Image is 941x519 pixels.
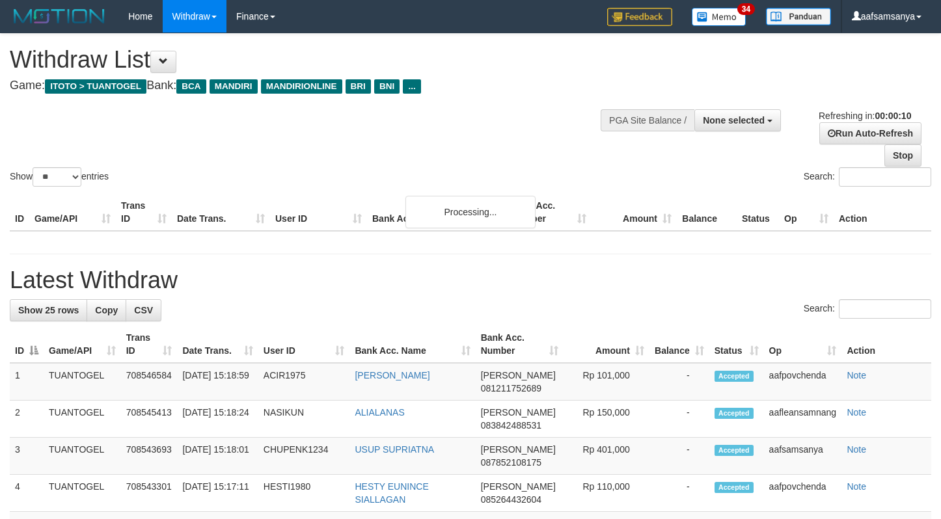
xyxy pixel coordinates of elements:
[764,326,842,363] th: Op: activate to sort column ascending
[355,407,404,418] a: ALIALANAS
[601,109,694,131] div: PGA Site Balance /
[121,363,178,401] td: 708546584
[121,438,178,475] td: 708543693
[134,305,153,315] span: CSV
[766,8,831,25] img: panduan.png
[177,475,258,512] td: [DATE] 15:17:11
[506,194,592,231] th: Bank Acc. Number
[649,401,709,438] td: -
[10,438,44,475] td: 3
[481,494,541,505] span: Copy 085264432604 to clipboard
[804,167,931,187] label: Search:
[121,401,178,438] td: 708545413
[349,326,475,363] th: Bank Acc. Name: activate to sort column ascending
[258,363,350,401] td: ACIR1975
[847,370,866,380] a: Note
[44,326,121,363] th: Game/API: activate to sort column ascending
[403,79,420,94] span: ...
[884,144,921,166] a: Stop
[694,109,781,131] button: None selected
[95,305,118,315] span: Copy
[367,194,506,231] th: Bank Acc. Name
[45,79,146,94] span: ITOTO > TUANTOGEL
[346,79,371,94] span: BRI
[779,194,834,231] th: Op
[834,194,931,231] th: Action
[481,420,541,431] span: Copy 083842488531 to clipboard
[709,326,764,363] th: Status: activate to sort column ascending
[715,445,754,456] span: Accepted
[804,299,931,319] label: Search:
[764,401,842,438] td: aafleansamnang
[177,363,258,401] td: [DATE] 15:18:59
[355,481,428,505] a: HESTY EUNINCE SIALLAGAN
[121,326,178,363] th: Trans ID: activate to sort column ascending
[649,326,709,363] th: Balance: activate to sort column ascending
[176,79,206,94] span: BCA
[847,444,866,455] a: Note
[649,363,709,401] td: -
[875,111,911,121] strong: 00:00:10
[10,299,87,321] a: Show 25 rows
[10,7,109,26] img: MOTION_logo.png
[737,3,755,15] span: 34
[10,47,614,73] h1: Withdraw List
[258,326,350,363] th: User ID: activate to sort column ascending
[374,79,400,94] span: BNI
[18,305,79,315] span: Show 25 rows
[44,363,121,401] td: TUANTOGEL
[172,194,270,231] th: Date Trans.
[87,299,126,321] a: Copy
[847,481,866,492] a: Note
[210,79,258,94] span: MANDIRI
[258,401,350,438] td: NASIKUN
[715,482,754,493] span: Accepted
[10,363,44,401] td: 1
[564,438,649,475] td: Rp 401,000
[715,371,754,382] span: Accepted
[355,444,434,455] a: USUP SUPRIATNA
[126,299,161,321] a: CSV
[10,267,931,293] h1: Latest Withdraw
[841,326,931,363] th: Action
[607,8,672,26] img: Feedback.jpg
[10,401,44,438] td: 2
[564,401,649,438] td: Rp 150,000
[819,111,911,121] span: Refreshing in:
[476,326,564,363] th: Bank Acc. Number: activate to sort column ascending
[258,438,350,475] td: CHUPENK1234
[592,194,677,231] th: Amount
[564,363,649,401] td: Rp 101,000
[481,481,556,492] span: [PERSON_NAME]
[677,194,737,231] th: Balance
[481,383,541,393] span: Copy 081211752689 to clipboard
[715,408,754,419] span: Accepted
[481,370,556,380] span: [PERSON_NAME]
[355,370,430,380] a: [PERSON_NAME]
[649,438,709,475] td: -
[405,196,536,228] div: Processing...
[177,401,258,438] td: [DATE] 15:18:24
[270,194,367,231] th: User ID
[44,401,121,438] td: TUANTOGEL
[33,167,81,187] select: Showentries
[261,79,342,94] span: MANDIRIONLINE
[839,299,931,319] input: Search:
[44,475,121,512] td: TUANTOGEL
[10,194,29,231] th: ID
[29,194,116,231] th: Game/API
[764,363,842,401] td: aafpovchenda
[764,438,842,475] td: aafsamsanya
[481,457,541,468] span: Copy 087852108175 to clipboard
[649,475,709,512] td: -
[847,407,866,418] a: Note
[703,115,765,126] span: None selected
[764,475,842,512] td: aafpovchenda
[564,326,649,363] th: Amount: activate to sort column ascending
[481,444,556,455] span: [PERSON_NAME]
[10,475,44,512] td: 4
[116,194,172,231] th: Trans ID
[10,326,44,363] th: ID: activate to sort column descending
[692,8,746,26] img: Button%20Memo.svg
[121,475,178,512] td: 708543301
